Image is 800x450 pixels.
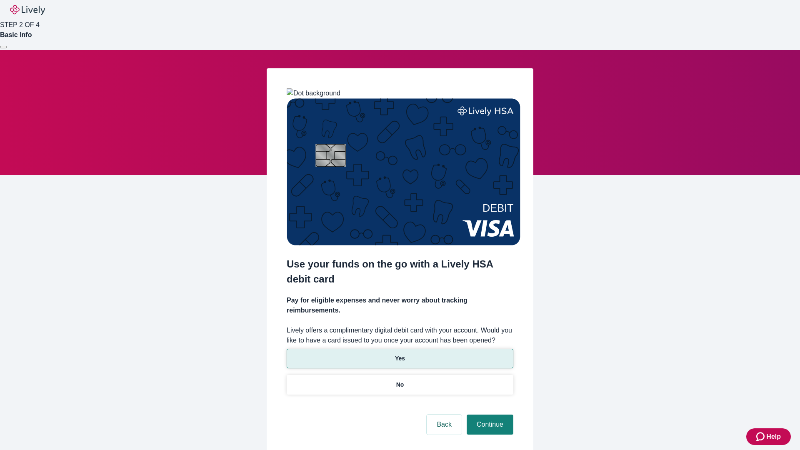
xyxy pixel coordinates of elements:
[287,295,513,315] h4: Pay for eligible expenses and never worry about tracking reimbursements.
[287,98,520,245] img: Debit card
[287,349,513,368] button: Yes
[10,5,45,15] img: Lively
[467,415,513,435] button: Continue
[746,428,791,445] button: Zendesk support iconHelp
[427,415,462,435] button: Back
[287,257,513,287] h2: Use your funds on the go with a Lively HSA debit card
[395,354,405,363] p: Yes
[287,375,513,395] button: No
[766,432,781,442] span: Help
[756,432,766,442] svg: Zendesk support icon
[396,380,404,389] p: No
[287,325,513,345] label: Lively offers a complimentary digital debit card with your account. Would you like to have a card...
[287,88,340,98] img: Dot background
